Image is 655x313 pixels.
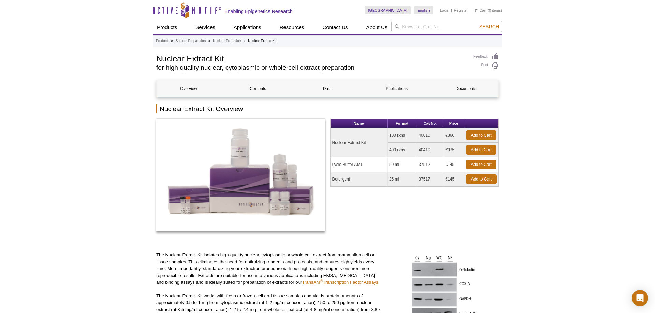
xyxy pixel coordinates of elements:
[466,130,496,140] a: Add to Cart
[473,53,499,60] a: Feedback
[466,145,496,155] a: Add to Cart
[230,21,265,34] a: Applications
[244,39,246,43] li: »
[440,8,449,13] a: Login
[414,6,433,14] a: English
[248,39,276,43] li: Nuclear Extract Kit
[475,8,478,12] img: Your Cart
[443,143,464,157] td: €975
[473,62,499,69] a: Print
[477,24,501,30] button: Search
[391,21,502,32] input: Keyword, Cat. No.
[417,172,443,187] td: 37517
[466,160,496,169] a: Add to Cart
[208,39,210,43] li: »
[213,38,241,44] a: Nuclear Extraction
[191,21,219,34] a: Services
[632,290,648,306] div: Open Intercom Messenger
[295,80,359,97] a: Data
[417,157,443,172] td: 37512
[331,157,388,172] td: Lysis Buffer AM1
[331,128,388,157] td: Nuclear Extract Kit
[276,21,308,34] a: Resources
[479,24,499,29] span: Search
[156,119,325,231] img: Nuclear Extract Kit
[475,8,486,13] a: Cart
[443,172,464,187] td: €145
[417,119,443,128] th: Cat No.
[156,252,381,286] p: The Nuclear Extract Kit isolates high-quality nuclear, cytoplasmic or whole-cell extract from mam...
[434,80,498,97] a: Documents
[451,6,452,14] li: |
[475,6,502,14] li: (0 items)
[365,80,429,97] a: Publications
[443,119,464,128] th: Price
[388,172,417,187] td: 25 ml
[388,157,417,172] td: 50 ml
[318,21,352,34] a: Contact Us
[388,128,417,143] td: 100 rxns
[443,128,464,143] td: €360
[156,104,499,113] h2: Nuclear Extract Kit Overview
[454,8,468,13] a: Register
[224,8,293,14] h2: Enabling Epigenetics Research
[362,21,392,34] a: About Us
[417,143,443,157] td: 40410
[365,6,411,14] a: [GEOGRAPHIC_DATA]
[171,39,173,43] li: »
[331,119,388,128] th: Name
[417,128,443,143] td: 40010
[156,38,169,44] a: Products
[388,119,417,128] th: Format
[176,38,206,44] a: Sample Preparation
[226,80,290,97] a: Contents
[443,157,464,172] td: €145
[156,53,466,63] h1: Nuclear Extract Kit
[388,143,417,157] td: 400 rxns
[320,279,323,283] sup: ®
[153,21,181,34] a: Products
[157,80,221,97] a: Overview
[466,174,497,184] a: Add to Cart
[302,280,378,285] a: TransAM®Transcription Factor Assays
[156,65,466,71] h2: for high quality nuclear, cytoplasmic or whole-cell extract preparation
[331,172,388,187] td: Detergent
